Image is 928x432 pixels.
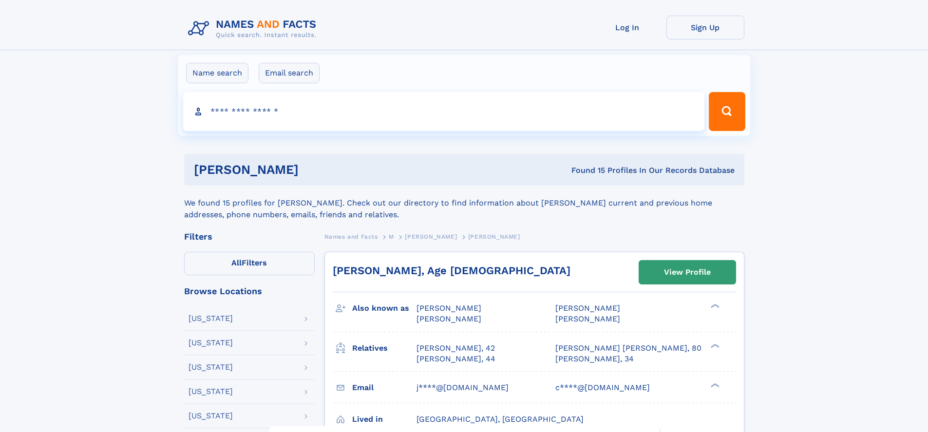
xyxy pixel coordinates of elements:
a: [PERSON_NAME], Age [DEMOGRAPHIC_DATA] [333,264,570,277]
div: Filters [184,232,315,241]
span: [GEOGRAPHIC_DATA], [GEOGRAPHIC_DATA] [417,414,584,424]
a: M [389,230,394,243]
span: [PERSON_NAME] [555,303,620,313]
a: Log In [588,16,666,39]
div: [US_STATE] [189,339,233,347]
img: Logo Names and Facts [184,16,324,42]
a: View Profile [639,261,736,284]
h3: Also known as [352,300,417,317]
div: Found 15 Profiles In Our Records Database [435,165,735,176]
div: ❯ [708,342,720,349]
label: Email search [259,63,320,83]
label: Filters [184,252,315,275]
button: Search Button [709,92,745,131]
div: View Profile [664,261,711,283]
span: [PERSON_NAME] [468,233,520,240]
div: ❯ [708,303,720,309]
h3: Email [352,379,417,396]
span: [PERSON_NAME] [555,314,620,323]
a: Names and Facts [324,230,378,243]
a: Sign Up [666,16,744,39]
div: [US_STATE] [189,388,233,395]
span: M [389,233,394,240]
a: [PERSON_NAME] [PERSON_NAME], 80 [555,343,701,354]
h1: [PERSON_NAME] [194,164,435,176]
div: [US_STATE] [189,412,233,420]
div: [US_STATE] [189,363,233,371]
a: [PERSON_NAME], 42 [417,343,495,354]
span: [PERSON_NAME] [417,303,481,313]
div: ❯ [708,382,720,388]
label: Name search [186,63,248,83]
h3: Relatives [352,340,417,357]
a: [PERSON_NAME], 34 [555,354,634,364]
a: [PERSON_NAME], 44 [417,354,495,364]
span: All [231,258,242,267]
input: search input [183,92,705,131]
span: [PERSON_NAME] [417,314,481,323]
div: Browse Locations [184,287,315,296]
a: [PERSON_NAME] [405,230,457,243]
div: [US_STATE] [189,315,233,322]
span: [PERSON_NAME] [405,233,457,240]
h3: Lived in [352,411,417,428]
div: We found 15 profiles for [PERSON_NAME]. Check out our directory to find information about [PERSON... [184,186,744,221]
